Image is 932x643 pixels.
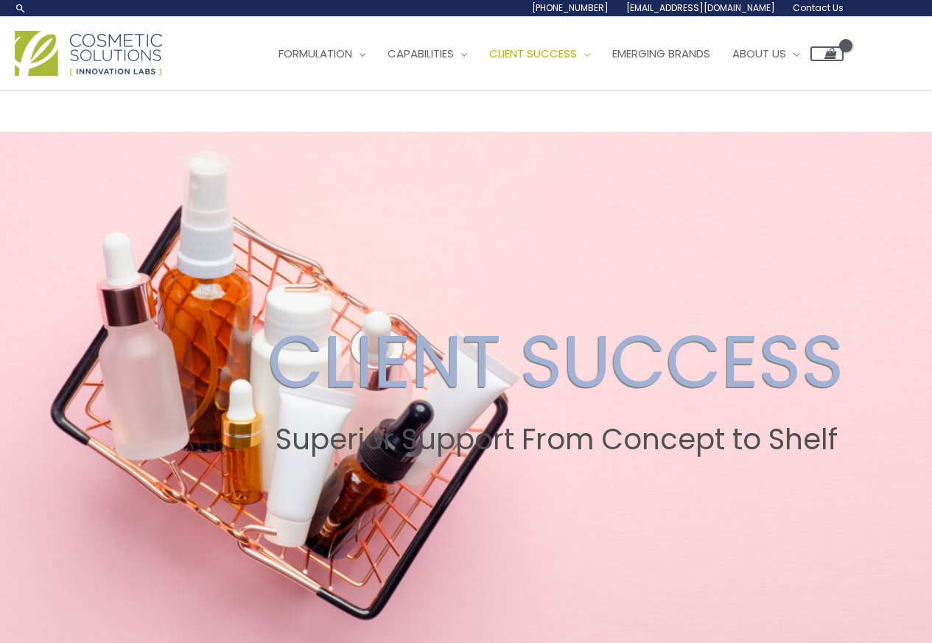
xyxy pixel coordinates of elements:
[612,46,710,61] span: Emerging Brands
[256,32,844,76] nav: Site Navigation
[15,31,162,76] img: Cosmetic Solutions Logo
[388,46,454,61] span: Capabilities
[810,46,844,61] a: View Shopping Cart, empty
[626,1,775,14] span: [EMAIL_ADDRESS][DOMAIN_NAME]
[376,32,478,76] a: Capabilities
[721,32,810,76] a: About Us
[278,46,352,61] span: Formulation
[268,423,844,457] h2: Superior Support From Concept to Shelf
[601,32,721,76] a: Emerging Brands
[15,2,27,14] a: Search icon link
[267,32,376,76] a: Formulation
[793,1,844,14] span: Contact Us
[268,318,844,405] h2: CLIENT SUCCESS
[489,46,577,61] span: Client Success
[732,46,786,61] span: About Us
[478,32,601,76] a: Client Success
[532,1,609,14] span: [PHONE_NUMBER]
